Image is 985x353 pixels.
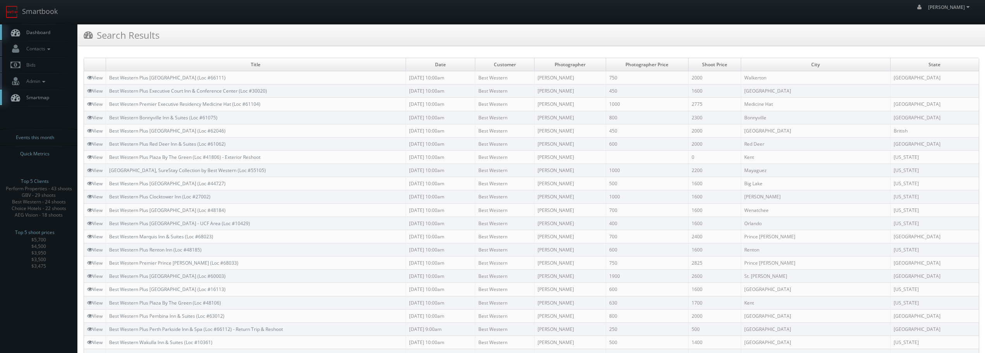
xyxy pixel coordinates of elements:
[406,177,475,190] td: [DATE] 10:00am
[890,190,979,203] td: [US_STATE]
[890,243,979,256] td: [US_STATE]
[406,84,475,98] td: [DATE] 10:00am
[606,217,688,230] td: 400
[109,260,238,266] a: Best Western Premier Prince [PERSON_NAME] (Loc #68033)
[109,74,226,81] a: Best Western Plus [GEOGRAPHIC_DATA] (Loc #66111)
[84,28,159,42] h3: Search Results
[688,150,741,164] td: 0
[688,71,741,84] td: 2000
[109,300,221,306] a: Best Western Plus Plaza By The Green (Loc #48106)
[688,111,741,124] td: 2300
[87,141,103,147] a: View
[534,230,606,243] td: [PERSON_NAME]
[890,257,979,270] td: [GEOGRAPHIC_DATA]
[606,124,688,137] td: 450
[109,141,226,147] a: Best Western Plus Red Deer Inn & Suites (Loc #61062)
[606,243,688,256] td: 600
[109,286,226,293] a: Best Western Plus [GEOGRAPHIC_DATA] (Loc #16113)
[406,111,475,124] td: [DATE] 10:00am
[109,167,266,174] a: [GEOGRAPHIC_DATA], SureStay Collection by Best Western (Loc #55105)
[606,336,688,349] td: 500
[109,101,260,107] a: Best Western Premier Executive Residency Medicine Hat (Loc #61104)
[606,190,688,203] td: 1000
[741,124,891,137] td: [GEOGRAPHIC_DATA]
[475,164,534,177] td: Best Western
[534,309,606,322] td: [PERSON_NAME]
[22,29,50,36] span: Dashboard
[406,283,475,296] td: [DATE] 10:00am
[741,217,891,230] td: Orlando
[688,137,741,150] td: 2000
[534,203,606,217] td: [PERSON_NAME]
[21,177,49,185] span: Top 5 Clients
[890,98,979,111] td: [GEOGRAPHIC_DATA]
[475,190,534,203] td: Best Western
[109,313,224,319] a: Best Western Plus Pembina Inn & Suites (Loc #63012)
[890,296,979,309] td: [US_STATE]
[890,71,979,84] td: [GEOGRAPHIC_DATA]
[475,71,534,84] td: Best Western
[741,336,891,349] td: [GEOGRAPHIC_DATA]
[606,98,688,111] td: 1000
[741,164,891,177] td: Mayaguez
[534,217,606,230] td: [PERSON_NAME]
[890,217,979,230] td: [US_STATE]
[475,58,534,71] td: Customer
[475,203,534,217] td: Best Western
[890,283,979,296] td: [US_STATE]
[87,101,103,107] a: View
[475,84,534,98] td: Best Western
[87,167,103,174] a: View
[606,137,688,150] td: 600
[688,243,741,256] td: 1600
[22,45,52,52] span: Contacts
[741,98,891,111] td: Medicine Hat
[109,246,202,253] a: Best Western Plus Renton Inn (Loc #48185)
[606,71,688,84] td: 750
[606,257,688,270] td: 750
[87,220,103,227] a: View
[741,309,891,322] td: [GEOGRAPHIC_DATA]
[475,217,534,230] td: Best Western
[688,230,741,243] td: 2400
[475,137,534,150] td: Best Western
[741,230,891,243] td: Prince [PERSON_NAME]
[406,203,475,217] td: [DATE] 10:00am
[606,84,688,98] td: 450
[741,84,891,98] td: [GEOGRAPHIC_DATA]
[606,58,688,71] td: Photographer Price
[741,322,891,336] td: [GEOGRAPHIC_DATA]
[534,243,606,256] td: [PERSON_NAME]
[109,220,250,227] a: Best Western Plus [GEOGRAPHIC_DATA] - UCF Area (Loc #10429)
[741,111,891,124] td: Bonnyville
[606,177,688,190] td: 500
[87,88,103,94] a: View
[688,283,741,296] td: 1600
[406,322,475,336] td: [DATE] 9:00am
[741,190,891,203] td: [PERSON_NAME]
[890,309,979,322] td: [GEOGRAPHIC_DATA]
[475,111,534,124] td: Best Western
[890,270,979,283] td: [GEOGRAPHIC_DATA]
[688,203,741,217] td: 1600
[741,71,891,84] td: Walkerton
[606,164,688,177] td: 1000
[688,164,741,177] td: 2200
[87,273,103,279] a: View
[534,137,606,150] td: [PERSON_NAME]
[475,283,534,296] td: Best Western
[534,58,606,71] td: Photographer
[890,124,979,137] td: British
[534,190,606,203] td: [PERSON_NAME]
[688,58,741,71] td: Shoot Price
[688,296,741,309] td: 1700
[406,150,475,164] td: [DATE] 10:00am
[534,98,606,111] td: [PERSON_NAME]
[6,6,18,18] img: smartbook-logo.png
[688,190,741,203] td: 1600
[475,322,534,336] td: Best Western
[534,283,606,296] td: [PERSON_NAME]
[534,71,606,84] td: [PERSON_NAME]
[87,246,103,253] a: View
[606,309,688,322] td: 800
